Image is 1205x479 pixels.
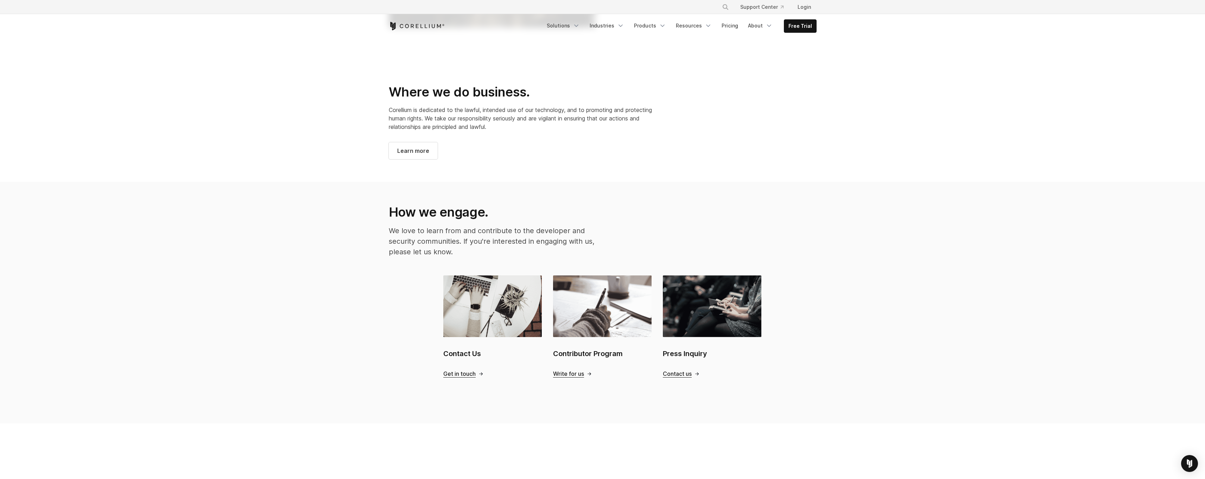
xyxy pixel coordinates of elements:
[744,19,777,32] a: About
[784,20,816,32] a: Free Trial
[553,275,652,337] img: Contributor Program
[663,348,761,359] h2: Press Inquiry
[553,348,652,359] h2: Contributor Program
[1181,455,1198,472] div: Open Intercom Messenger
[714,1,817,13] div: Navigation Menu
[585,19,628,32] a: Industries
[389,106,652,130] span: Corellium is dedicated to the lawful, intended use of our technology, and to promoting and protec...
[443,275,542,337] img: Contact Us
[543,19,584,32] a: Solutions
[443,348,542,359] h2: Contact Us
[719,1,732,13] button: Search
[672,19,716,32] a: Resources
[553,370,584,378] span: Write for us
[663,370,692,378] span: Contact us
[389,22,445,30] a: Corellium Home
[663,275,761,377] a: Press Inquiry Press Inquiry Contact us
[397,147,429,155] span: Learn more
[389,84,670,100] h2: Where we do business.
[792,1,817,13] a: Login
[663,275,761,337] img: Press Inquiry
[735,1,789,13] a: Support Center
[717,19,742,32] a: Pricing
[389,204,596,220] h2: How we engage.
[389,225,596,257] p: We love to learn from and contribute to the developer and security communities. If you're interes...
[443,275,542,377] a: Contact Us Contact Us Get in touch
[543,19,817,33] div: Navigation Menu
[630,19,670,32] a: Products
[443,370,476,378] span: Get in touch
[553,275,652,377] a: Contributor Program Contributor Program Write for us
[389,142,438,159] a: Learn more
